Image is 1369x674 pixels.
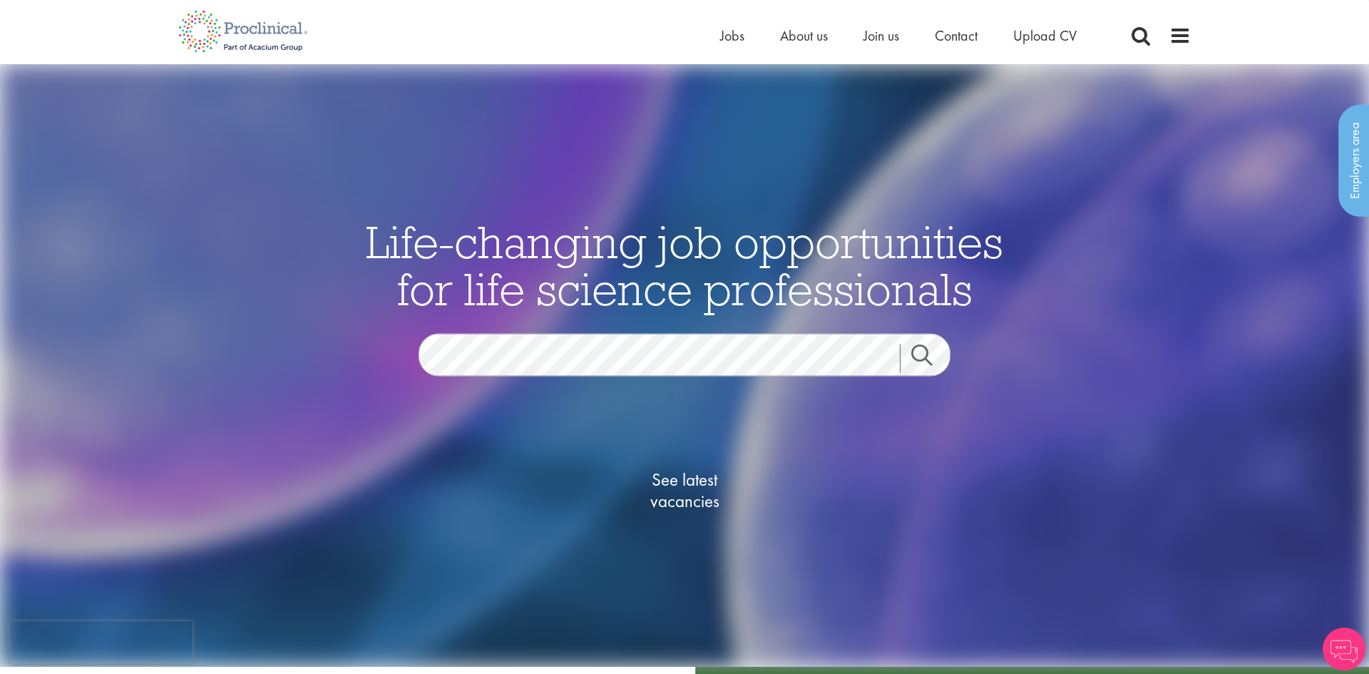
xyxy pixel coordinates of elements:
a: See latestvacancies [613,412,756,568]
span: Life-changing job opportunities for life science professionals [366,213,1003,317]
span: See latest vacancies [613,469,756,511]
a: Join us [863,26,899,45]
a: About us [780,26,828,45]
a: Jobs [720,26,744,45]
a: Upload CV [1013,26,1077,45]
a: Contact [935,26,978,45]
iframe: reCAPTCHA [10,621,193,664]
a: Job search submit button [900,344,961,372]
img: Chatbot [1323,628,1365,670]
